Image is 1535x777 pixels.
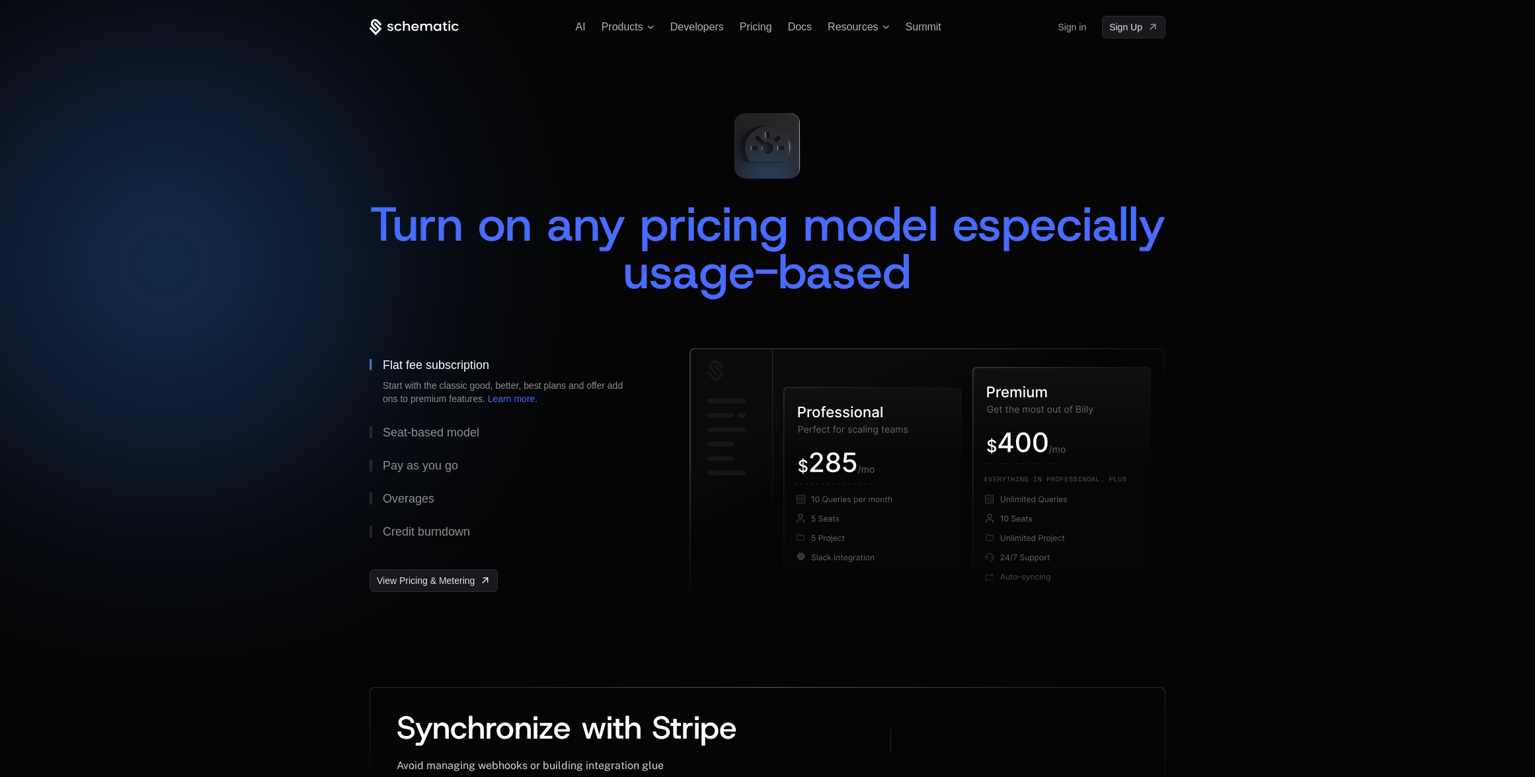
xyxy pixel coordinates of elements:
button: Flat fee subscriptionStart with the classic good, better, best plans and offer add ons to premium... [370,348,647,416]
g: 285 [810,452,857,472]
span: Synchronize with Stripe [397,706,737,749]
a: Learn more [488,393,535,404]
div: Start with the classic good, better, best plans and offer add ons to premium features. . [383,379,634,405]
a: [object Object] [1102,16,1165,38]
span: Turn on any pricing model especially usage-based [370,192,1180,304]
a: Pricing [740,21,772,32]
div: Overages [383,493,434,505]
span: Products [602,21,643,33]
button: Seat-based model [370,416,647,449]
div: Seat-based model [383,427,479,438]
a: Summit [906,21,941,32]
div: Flat fee subscription [383,359,489,371]
a: AI [576,21,586,32]
g: 400 [999,432,1048,452]
button: Pay as you go [370,449,647,482]
a: Docs [788,21,812,32]
span: Sign Up [1109,20,1142,34]
div: Pay as you go [383,460,458,471]
button: Overages [370,482,647,515]
span: Avoid managing webhooks or building integration glue [397,759,664,772]
div: Credit burndown [383,526,470,538]
a: Developers [670,21,724,32]
span: View Pricing & Metering [377,574,475,587]
a: Sign in [1058,17,1086,38]
button: Credit burndown [370,515,647,548]
span: Resources [828,21,878,33]
a: [object Object],[object Object] [370,569,498,592]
